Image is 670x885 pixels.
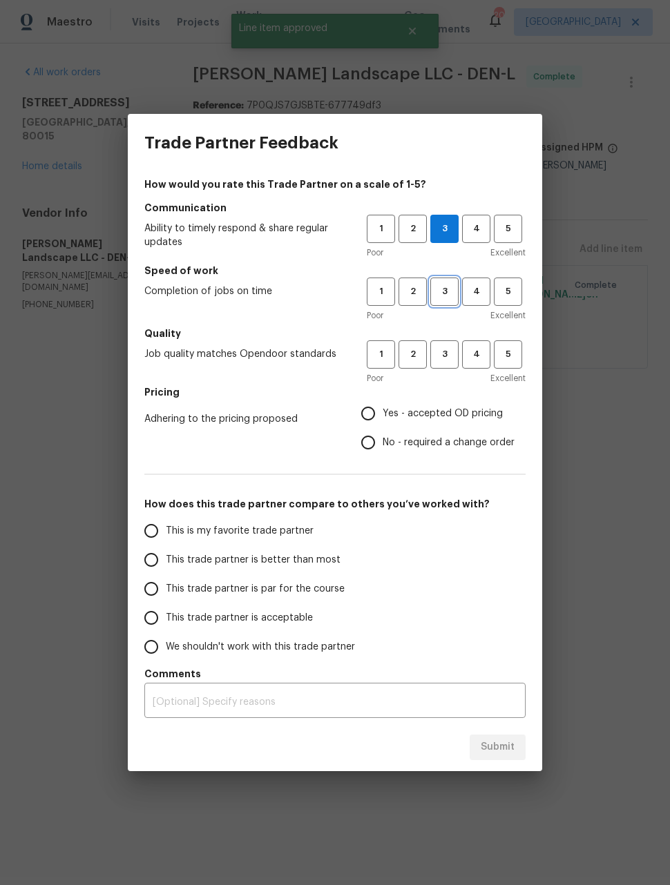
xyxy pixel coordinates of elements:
span: 3 [431,221,458,237]
span: 4 [463,284,489,300]
span: Excellent [490,309,526,322]
span: 5 [495,284,521,300]
button: 4 [462,340,490,369]
span: Poor [367,246,383,260]
button: 2 [399,215,427,243]
button: 2 [399,340,427,369]
h3: Trade Partner Feedback [144,133,338,153]
span: Poor [367,371,383,385]
button: 2 [399,278,427,306]
button: 3 [430,340,459,369]
span: 5 [495,221,521,237]
span: 1 [368,221,394,237]
span: This trade partner is acceptable [166,611,313,625]
span: This trade partner is par for the course [166,582,345,596]
span: 1 [368,347,394,362]
span: Excellent [490,371,526,385]
button: 5 [494,278,522,306]
h4: How would you rate this Trade Partner on a scale of 1-5? [144,177,526,191]
h5: Pricing [144,385,526,399]
span: This trade partner is better than most [166,553,341,567]
h5: Quality [144,327,526,340]
button: 3 [430,215,459,243]
h5: Communication [144,201,526,215]
span: This is my favorite trade partner [166,524,314,538]
button: 3 [430,278,459,306]
button: 1 [367,215,395,243]
button: 4 [462,278,490,306]
span: No - required a change order [383,436,515,450]
span: 3 [432,347,457,362]
span: 2 [400,347,425,362]
span: We shouldn't work with this trade partner [166,640,355,654]
span: Yes - accepted OD pricing [383,407,503,421]
div: How does this trade partner compare to others you’ve worked with? [144,516,526,661]
span: 4 [463,221,489,237]
h5: How does this trade partner compare to others you’ve worked with? [144,497,526,511]
span: Job quality matches Opendoor standards [144,347,345,361]
button: 5 [494,215,522,243]
span: 2 [400,284,425,300]
button: 1 [367,278,395,306]
span: Adhering to the pricing proposed [144,412,339,426]
button: 1 [367,340,395,369]
span: 2 [400,221,425,237]
span: 5 [495,347,521,362]
span: 3 [432,284,457,300]
button: 4 [462,215,490,243]
button: 5 [494,340,522,369]
span: Completion of jobs on time [144,284,345,298]
span: 4 [463,347,489,362]
span: Excellent [490,246,526,260]
h5: Speed of work [144,264,526,278]
span: Ability to timely respond & share regular updates [144,222,345,249]
div: Pricing [361,399,526,457]
span: 1 [368,284,394,300]
span: Poor [367,309,383,322]
h5: Comments [144,667,526,681]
